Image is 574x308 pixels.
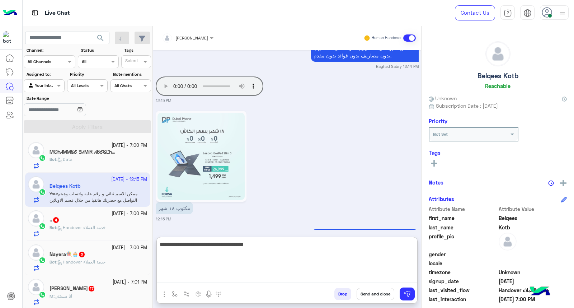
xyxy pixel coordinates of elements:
[50,157,56,162] span: Bot
[433,131,448,137] b: Not Set
[112,210,147,217] small: [DATE] - 7:00 PM
[204,290,213,299] img: send voice note
[50,285,95,291] h5: M Saleh
[499,295,567,303] span: 2025-10-01T16:00:35.333Z
[527,279,552,304] img: hulul-logo.png
[216,291,221,297] img: make a call
[113,71,150,78] label: Note mentions
[429,149,567,156] h6: Tags
[156,216,171,222] small: 12:15 PM
[499,269,567,276] span: Unknown
[112,142,147,149] small: [DATE] - 7:00 PM
[560,180,566,186] img: add
[486,42,510,66] img: defaultAdmin.png
[50,217,60,223] h5: ..
[79,252,85,257] span: 2
[485,83,511,89] h6: Reachable
[499,277,567,285] span: 2025-10-01T15:51:14.28Z
[50,259,57,265] b: :
[3,5,17,20] img: Logo
[499,251,567,258] span: null
[429,260,497,267] span: locale
[334,288,351,300] button: Drop
[499,233,517,251] img: defaultAdmin.png
[500,5,515,20] a: tab
[156,76,263,96] audio: Your browser does not support the audio tag.
[429,269,497,276] span: timezone
[504,9,512,17] img: tab
[3,31,16,44] img: 1403182699927242
[429,251,497,258] span: gender
[175,35,208,41] span: [PERSON_NAME]
[429,196,454,202] h6: Attributes
[28,210,44,227] img: defaultAdmin.png
[196,291,201,297] img: create order
[27,71,63,78] label: Assigned to:
[39,154,46,162] img: WhatsApp
[156,202,193,214] p: 2/10/2025, 12:15 PM
[436,102,498,109] span: Subscription Date : [DATE]
[429,205,497,213] span: Attribute Name
[24,120,151,133] button: Apply Filters
[181,288,193,300] button: Trigger scenario
[39,223,46,230] img: WhatsApp
[50,259,56,265] span: Bot
[81,47,118,53] label: Status
[28,279,44,295] img: defaultAdmin.png
[57,157,72,162] span: Data
[112,244,147,251] small: [DATE] - 7:00 PM
[96,34,105,42] span: search
[70,71,107,78] label: Priority
[376,64,419,69] small: Raghad Sabry 12:14 PM
[55,293,72,299] span: انا مستني
[124,57,138,66] div: Select
[39,257,46,264] img: WhatsApp
[455,5,495,20] a: Contact Us
[558,9,567,18] img: profile
[50,157,57,162] b: :
[53,217,59,223] span: 4
[50,251,85,257] h5: Nayera🍭🧁
[50,293,53,299] span: M
[477,72,518,80] h5: Belqees Kotb
[160,290,169,299] img: send attachment
[50,149,118,155] h5: ᎷᎧᏂᏗᎷᎷᏋᎴ ᏕᏗᎷᎥᏒ ᏗᏰᎴᏋᏝᏂᏗᎷᎥᎴ
[28,142,44,158] img: defaultAdmin.png
[429,233,497,249] span: profile_pic
[28,244,44,261] img: defaultAdmin.png
[499,286,567,294] span: Handover خدمة العملاء
[92,32,109,47] button: search
[429,224,497,231] span: last_name
[30,8,39,17] img: tab
[311,229,419,257] p: 2/10/2025, 12:15 PM
[429,118,447,124] h6: Priority
[50,293,55,299] b: :
[184,291,189,297] img: Trigger scenario
[548,180,554,186] img: notes
[157,113,245,200] img: 3197036837121584.jpg
[50,225,57,230] b: :
[57,259,105,265] span: Handover خدمة العملاء
[193,288,204,300] button: create order
[113,279,147,286] small: [DATE] - 7:01 PM
[57,225,105,230] span: Handover خدمة العملاء
[429,179,443,186] h6: Notes
[372,35,402,41] small: Human Handover
[156,98,171,103] small: 12:15 PM
[172,291,178,297] img: select flow
[499,260,567,267] span: null
[429,214,497,222] span: first_name
[499,214,567,222] span: Belqees
[523,9,532,17] img: tab
[499,205,567,213] span: Attribute Value
[404,290,411,298] img: send message
[50,225,56,230] span: Bot
[429,286,497,294] span: last_visited_flow
[45,8,70,18] p: Live Chat
[89,286,94,291] span: 17
[429,277,497,285] span: signup_date
[357,288,394,300] button: Send and close
[429,295,497,303] span: last_interaction
[169,288,181,300] button: select flow
[499,224,567,231] span: Kotb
